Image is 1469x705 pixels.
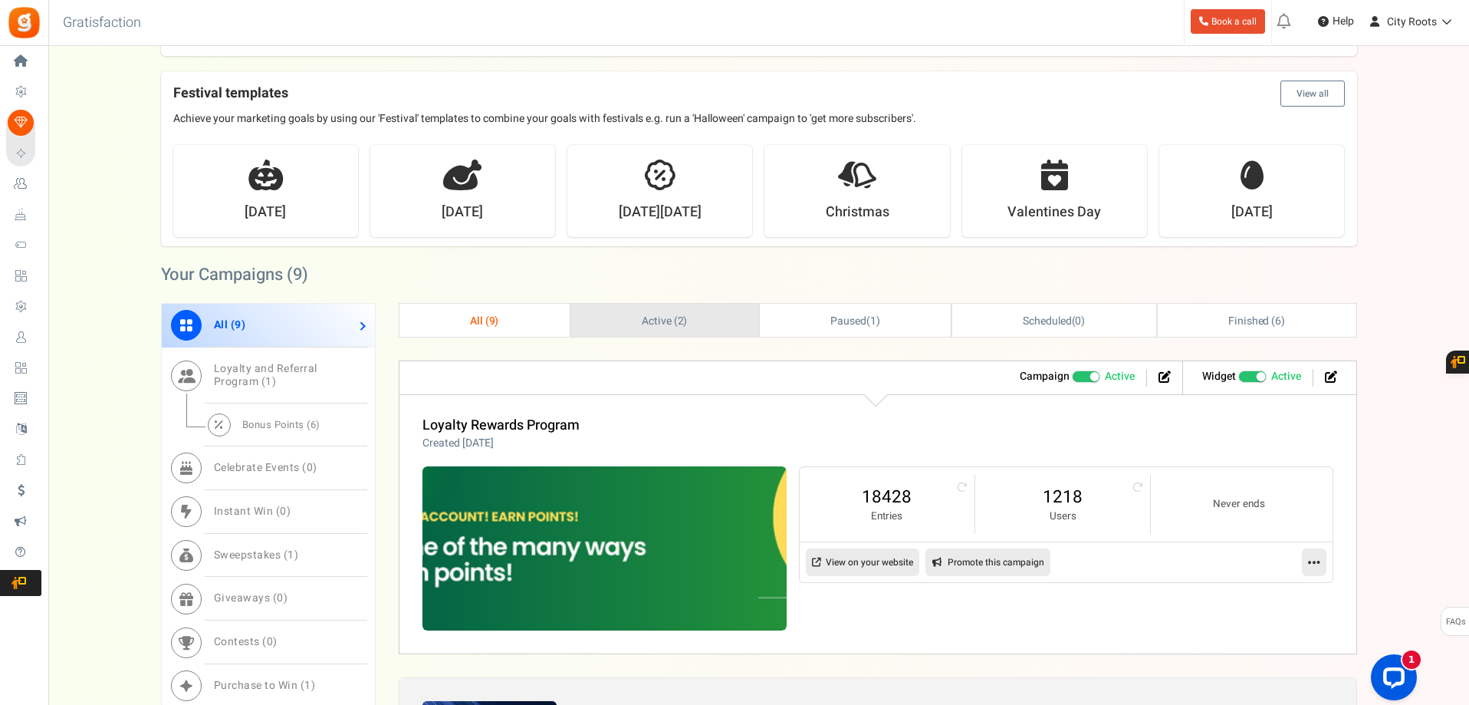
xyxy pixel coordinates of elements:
[46,8,158,38] h3: Gratisfaction
[1105,369,1135,384] span: Active
[214,590,288,606] span: Giveaways ( )
[870,313,876,329] span: 1
[442,203,483,222] strong: [DATE]
[242,417,320,432] span: Bonus Points ( )
[1445,608,1466,637] span: FAQs
[1023,313,1072,329] span: Scheduled
[1007,203,1101,222] strong: Valentines Day
[265,374,272,390] span: 1
[489,313,495,329] span: 9
[925,549,1050,576] a: Promote this campaign
[214,361,317,390] span: Loyalty and Referral Program ( )
[1280,81,1345,107] button: View all
[1191,9,1265,34] a: Book a call
[1228,313,1285,329] span: Finished ( )
[307,460,314,476] span: 0
[1202,368,1236,384] strong: Widget
[422,415,580,436] a: Loyalty Rewards Program
[642,313,688,329] span: Active ( )
[1166,497,1311,512] small: Never ends
[1275,313,1281,329] span: 6
[826,203,889,222] strong: Christmas
[815,509,959,524] small: Entries
[214,317,246,333] span: All ( )
[280,503,287,519] span: 0
[470,313,499,329] span: All ( )
[991,485,1135,509] a: 1218
[815,485,959,509] a: 18428
[311,417,317,432] span: 6
[214,677,316,693] span: Purchase to Win ( )
[214,634,278,650] span: Contests ( )
[1191,369,1313,387] li: Widget activated
[173,81,1345,107] h4: Festival templates
[806,549,919,576] a: View on your website
[304,677,311,693] span: 1
[288,547,294,563] span: 1
[678,313,684,329] span: 2
[293,262,302,287] span: 9
[245,203,286,222] strong: [DATE]
[830,313,866,329] span: Paused
[267,634,274,650] span: 0
[1329,14,1354,29] span: Help
[277,590,284,606] span: 0
[7,5,41,40] img: Gratisfaction
[214,460,317,476] span: Celebrate Events ( )
[1231,203,1273,222] strong: [DATE]
[214,503,291,519] span: Instant Win ( )
[830,313,880,329] span: ( )
[161,267,308,282] h2: Your Campaigns ( )
[422,436,580,451] p: Created [DATE]
[991,509,1135,524] small: Users
[235,317,242,333] span: 9
[619,203,702,222] strong: [DATE][DATE]
[173,111,1345,127] p: Achieve your marketing goals by using our 'Festival' templates to combine your goals with festiva...
[1075,313,1081,329] span: 0
[214,547,299,563] span: Sweepstakes ( )
[1271,369,1301,384] span: Active
[1023,313,1085,329] span: ( )
[1387,14,1437,30] span: City Roots
[1312,9,1360,34] a: Help
[1020,368,1070,384] strong: Campaign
